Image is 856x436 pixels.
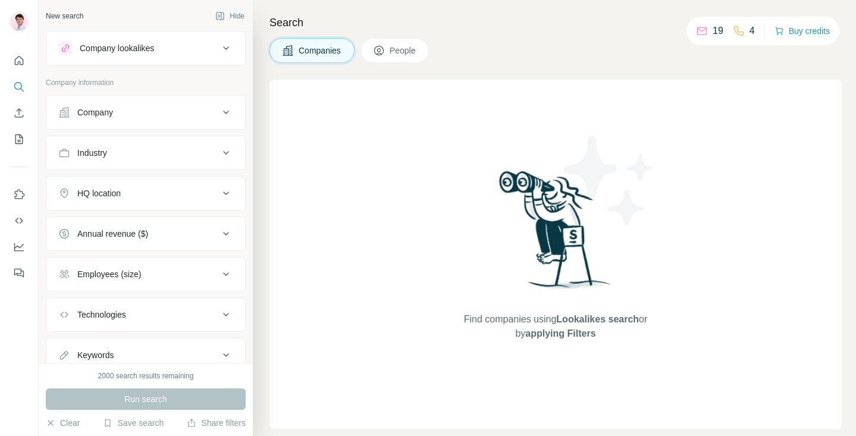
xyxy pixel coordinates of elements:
[46,179,245,208] button: HQ location
[10,262,29,284] button: Feedback
[556,314,639,324] span: Lookalikes search
[46,417,80,429] button: Clear
[46,300,245,329] button: Technologies
[77,187,121,199] div: HQ location
[269,14,842,31] h4: Search
[77,228,148,240] div: Annual revenue ($)
[460,312,651,341] span: Find companies using or by
[103,417,164,429] button: Save search
[10,76,29,98] button: Search
[10,12,29,31] img: Avatar
[46,11,83,21] div: New search
[10,50,29,71] button: Quick start
[556,127,663,234] img: Surfe Illustration - Stars
[494,168,617,300] img: Surfe Illustration - Woman searching with binoculars
[390,45,417,57] span: People
[46,139,245,167] button: Industry
[46,77,246,88] p: Company information
[207,7,253,25] button: Hide
[46,219,245,248] button: Annual revenue ($)
[98,371,194,381] div: 2000 search results remaining
[775,23,830,39] button: Buy credits
[187,417,246,429] button: Share filters
[80,42,154,54] div: Company lookalikes
[46,98,245,127] button: Company
[10,236,29,258] button: Dashboard
[10,184,29,205] button: Use Surfe on LinkedIn
[46,260,245,288] button: Employees (size)
[299,45,342,57] span: Companies
[750,24,755,38] p: 4
[10,102,29,124] button: Enrich CSV
[77,349,114,361] div: Keywords
[10,128,29,150] button: My lists
[77,106,113,118] div: Company
[10,210,29,231] button: Use Surfe API
[713,24,723,38] p: 19
[46,341,245,369] button: Keywords
[77,147,107,159] div: Industry
[77,309,126,321] div: Technologies
[77,268,141,280] div: Employees (size)
[525,328,595,338] span: applying Filters
[46,34,245,62] button: Company lookalikes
